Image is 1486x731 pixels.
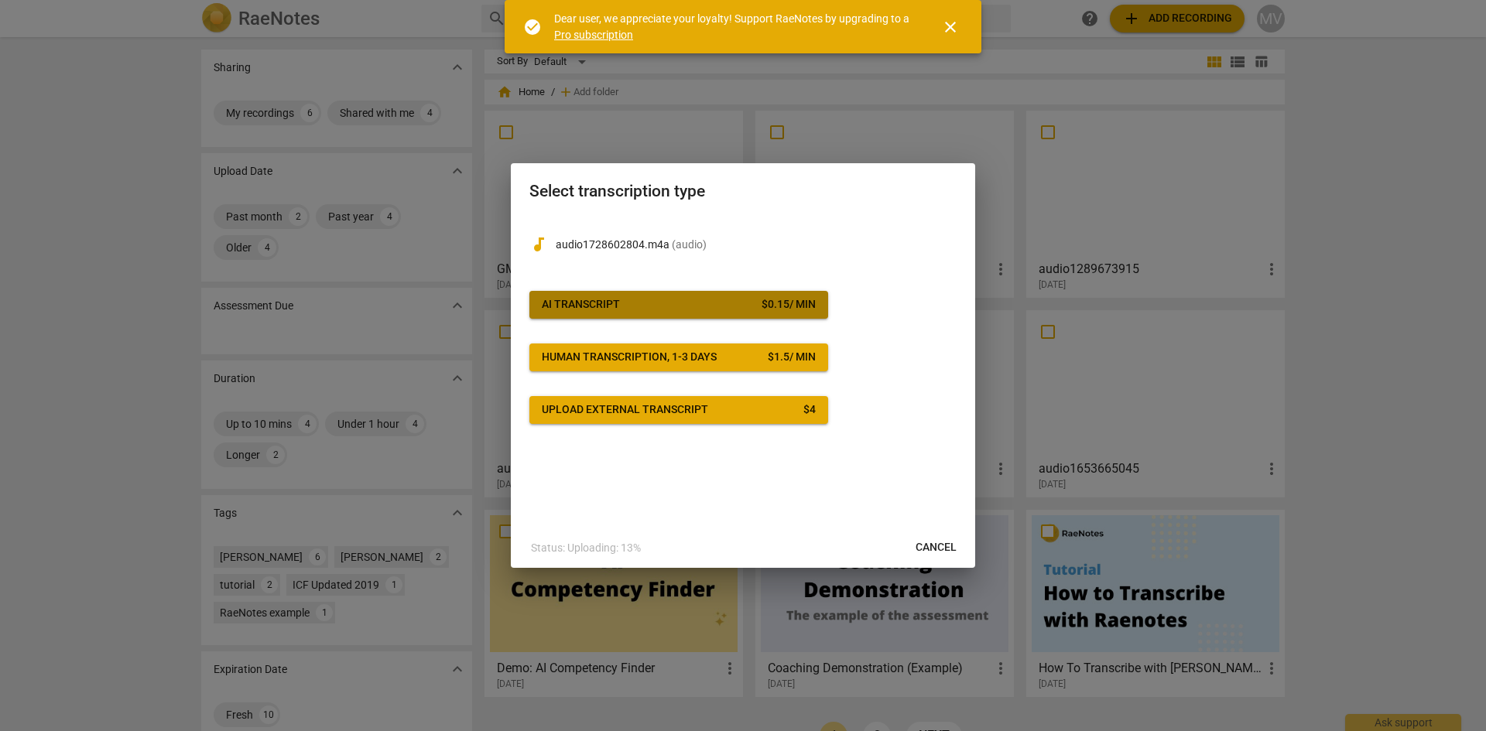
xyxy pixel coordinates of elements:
[529,396,828,424] button: Upload external transcript$4
[531,540,641,556] p: Status: Uploading: 13%
[523,18,542,36] span: check_circle
[941,18,960,36] span: close
[554,29,633,41] a: Pro subscription
[903,534,969,562] button: Cancel
[542,402,708,418] div: Upload external transcript
[932,9,969,46] button: Close
[529,182,957,201] h2: Select transcription type
[529,291,828,319] button: AI Transcript$0.15/ min
[529,235,548,254] span: audiotrack
[803,402,816,418] div: $ 4
[542,350,717,365] div: Human transcription, 1-3 days
[768,350,816,365] div: $ 1.5 / min
[556,237,957,253] p: audio1728602804.m4a(audio)
[529,343,828,371] button: Human transcription, 1-3 days$1.5/ min
[916,540,957,555] span: Cancel
[672,238,707,251] span: ( audio )
[554,11,913,43] div: Dear user, we appreciate your loyalty! Support RaeNotes by upgrading to a
[762,297,816,313] div: $ 0.15 / min
[542,297,620,313] div: AI Transcript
